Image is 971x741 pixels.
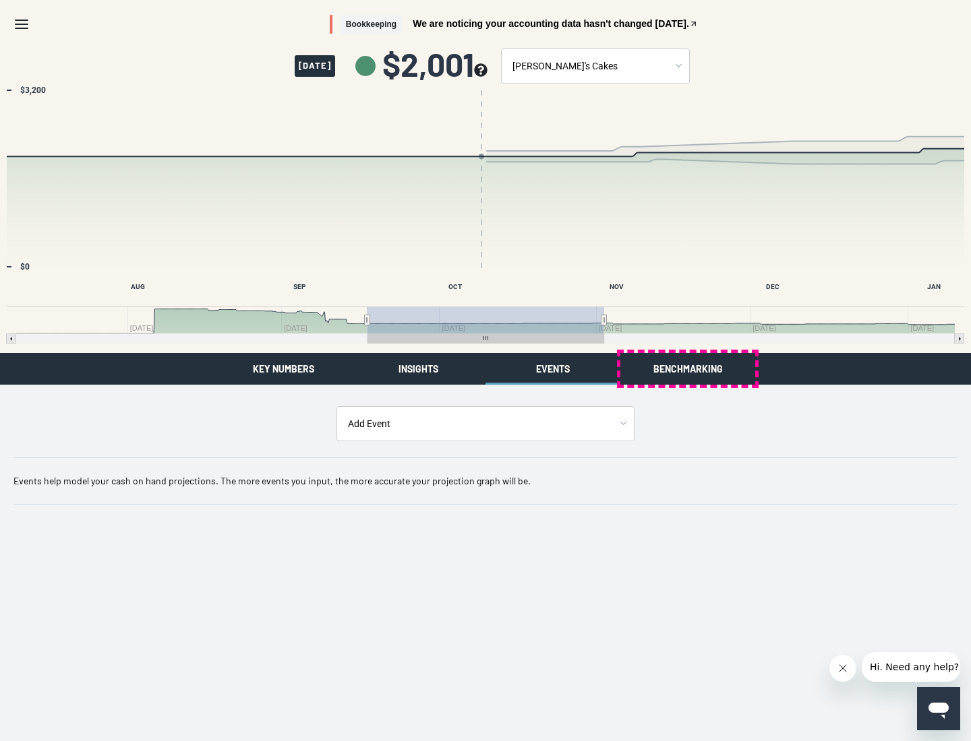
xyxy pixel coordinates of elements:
text: JAN [927,283,941,290]
text: $3,200 [20,86,46,95]
text: $0 [20,262,30,271]
iframe: Message from company [862,652,960,682]
button: Benchmarking [620,353,755,385]
text: OCT [448,283,462,290]
text: DEC [766,283,779,290]
p: Events help model your cash on hand projections. The more events you input, the more accurate you... [13,474,958,488]
button: see more about your cashflow projection [474,63,488,79]
svg: Menu [13,16,30,32]
text: NOV [610,283,624,290]
iframe: Button to launch messaging window [917,687,960,730]
text: AUG [131,283,145,290]
button: Events [486,353,620,385]
button: BookkeepingWe are noticing your accounting data hasn't changed [DATE]. [330,15,698,34]
text: SEP [293,283,306,290]
button: Insights [351,353,486,385]
span: Bookkeeping [341,15,402,34]
span: We are noticing your accounting data hasn't changed [DATE]. [413,19,689,28]
span: $2,001 [382,48,488,80]
iframe: Close message [829,655,856,682]
span: [DATE] [295,55,335,77]
button: Key Numbers [216,353,351,385]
